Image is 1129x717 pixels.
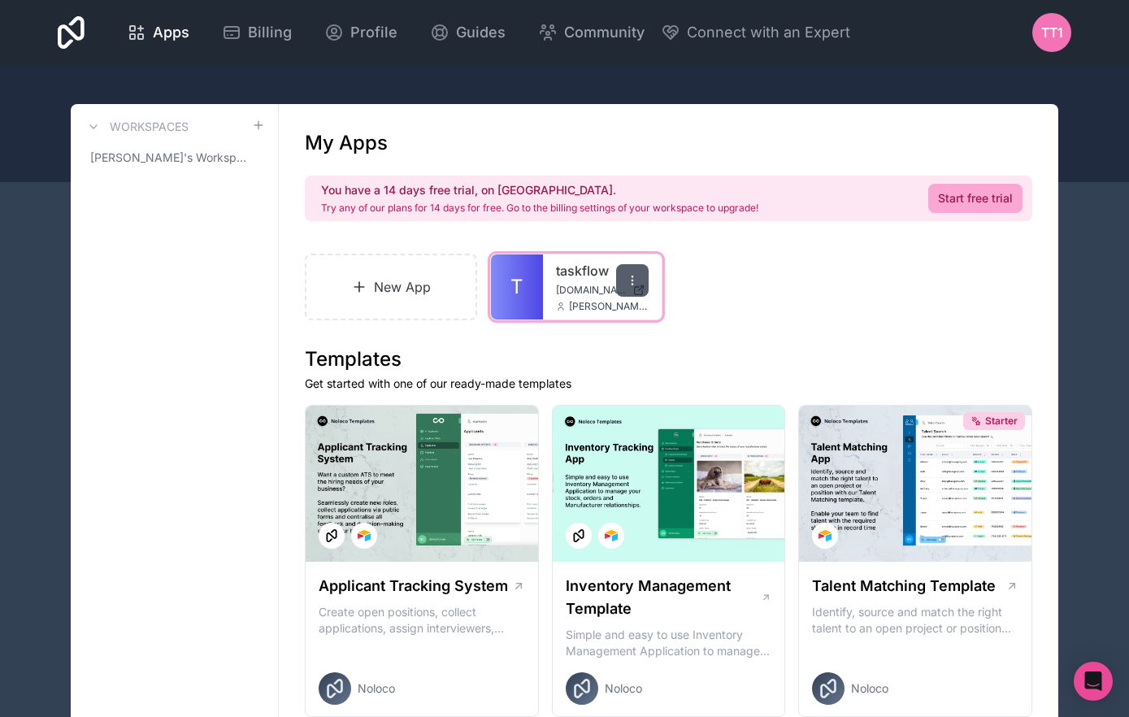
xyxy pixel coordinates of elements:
[305,130,388,156] h1: My Apps
[812,575,996,597] h1: Talent Matching Template
[556,261,649,280] a: taskflow
[1041,23,1063,42] span: TT1
[812,604,1018,637] p: Identify, source and match the right talent to an open project or position with our Talent Matchi...
[90,150,252,166] span: [PERSON_NAME]'s Workspace
[819,529,832,542] img: Airtable Logo
[605,680,642,697] span: Noloco
[510,274,523,300] span: T
[491,254,543,319] a: T
[305,346,1032,372] h1: Templates
[209,15,305,50] a: Billing
[566,575,761,620] h1: Inventory Management Template
[350,21,397,44] span: Profile
[311,15,410,50] a: Profile
[985,415,1018,428] span: Starter
[564,21,645,44] span: Community
[1074,662,1113,701] div: Open Intercom Messenger
[319,575,508,597] h1: Applicant Tracking System
[556,284,626,297] span: [DOMAIN_NAME]
[358,680,395,697] span: Noloco
[687,21,850,44] span: Connect with an Expert
[569,300,649,313] span: [PERSON_NAME][EMAIL_ADDRESS][DOMAIN_NAME]
[851,680,888,697] span: Noloco
[566,627,772,659] p: Simple and easy to use Inventory Management Application to manage your stock, orders and Manufact...
[84,117,189,137] a: Workspaces
[319,604,525,637] p: Create open positions, collect applications, assign interviewers, centralise candidate feedback a...
[928,184,1023,213] a: Start free trial
[321,202,758,215] p: Try any of our plans for 14 days for free. Go to the billing settings of your workspace to upgrade!
[417,15,519,50] a: Guides
[305,254,477,320] a: New App
[358,529,371,542] img: Airtable Logo
[525,15,658,50] a: Community
[110,119,189,135] h3: Workspaces
[248,21,292,44] span: Billing
[114,15,202,50] a: Apps
[456,21,506,44] span: Guides
[305,376,1032,392] p: Get started with one of our ready-made templates
[321,182,758,198] h2: You have a 14 days free trial, on [GEOGRAPHIC_DATA].
[556,284,649,297] a: [DOMAIN_NAME]
[661,21,850,44] button: Connect with an Expert
[84,143,265,172] a: [PERSON_NAME]'s Workspace
[605,529,618,542] img: Airtable Logo
[153,21,189,44] span: Apps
